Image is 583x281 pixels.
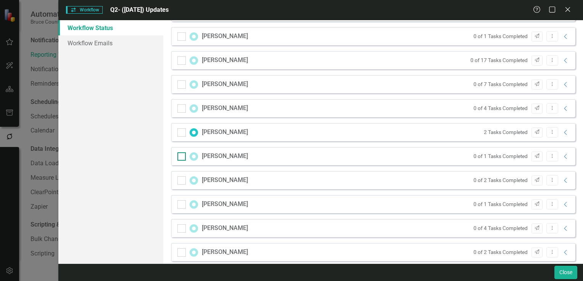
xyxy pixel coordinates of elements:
a: Workflow Emails [58,35,163,51]
small: 0 of 4 Tasks Completed [473,105,528,112]
div: [PERSON_NAME] [202,56,248,65]
small: 0 of 2 Tasks Completed [473,249,528,256]
button: Close [554,266,577,279]
small: 0 of 1 Tasks Completed [473,201,528,208]
a: Workflow Status [58,20,163,35]
div: [PERSON_NAME] [202,152,248,161]
div: [PERSON_NAME] [202,248,248,257]
small: 0 of 17 Tasks Completed [470,57,528,64]
div: [PERSON_NAME] [202,80,248,89]
div: [PERSON_NAME] [202,200,248,209]
small: 2 Tasks Completed [484,129,528,136]
small: 0 of 2 Tasks Completed [473,177,528,184]
div: [PERSON_NAME] [202,128,248,137]
div: [PERSON_NAME] [202,32,248,41]
span: Workflow [66,6,103,14]
span: Q2- ([DATE]) Updates [110,6,169,13]
div: [PERSON_NAME] [202,104,248,113]
small: 0 of 1 Tasks Completed [473,153,528,160]
div: [PERSON_NAME] [202,224,248,233]
small: 0 of 7 Tasks Completed [473,81,528,88]
small: 0 of 4 Tasks Completed [473,225,528,232]
small: 0 of 1 Tasks Completed [473,33,528,40]
div: [PERSON_NAME] [202,176,248,185]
